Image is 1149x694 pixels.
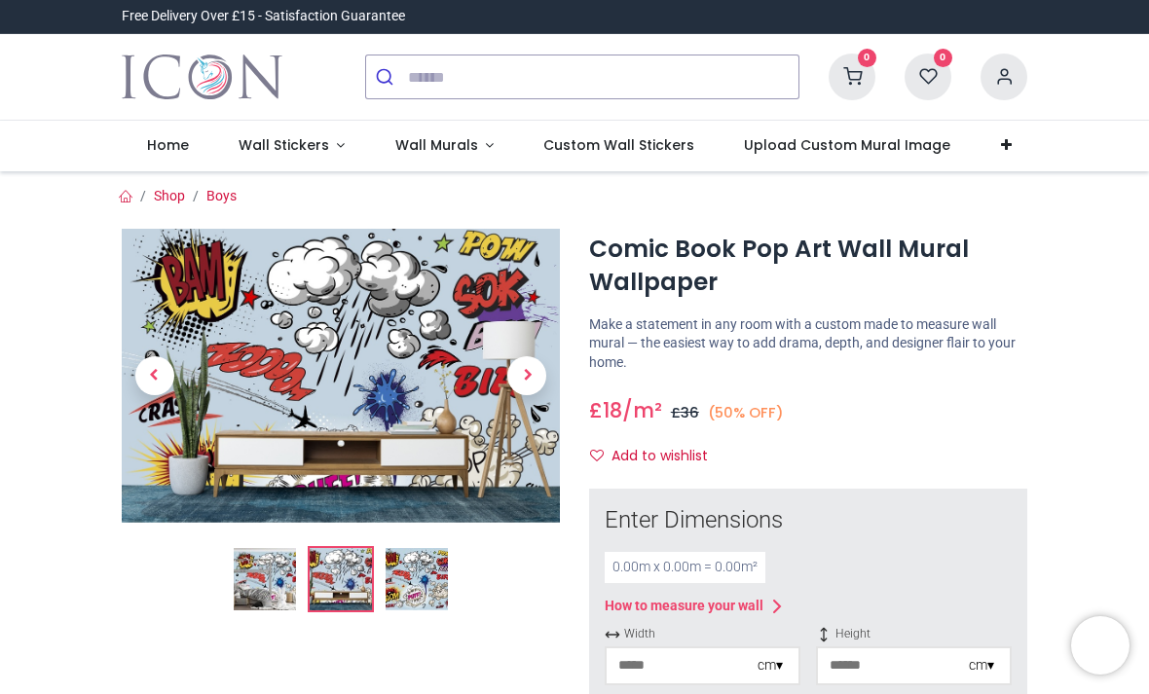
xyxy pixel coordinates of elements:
span: Custom Wall Stickers [543,135,694,155]
span: £ [589,396,622,424]
span: Width [605,626,800,642]
img: WS-42266-03 [386,548,448,610]
span: Next [507,356,546,395]
small: (50% OFF) [708,403,784,423]
a: Previous [122,273,188,478]
sup: 0 [934,49,952,67]
span: Previous [135,356,174,395]
iframe: Brevo live chat [1071,616,1130,675]
a: Wall Stickers [213,121,370,171]
a: Wall Murals [370,121,519,171]
a: 0 [829,68,875,84]
span: /m² [622,396,662,424]
span: 36 [681,403,699,422]
img: WS-42266-02 [310,548,372,610]
div: cm ▾ [969,656,994,676]
a: 0 [905,68,951,84]
i: Add to wishlist [590,449,604,462]
h1: Comic Book Pop Art Wall Mural Wallpaper [589,233,1027,300]
p: Make a statement in any room with a custom made to measure wall mural — the easiest way to add dr... [589,315,1027,373]
span: Home [147,135,189,155]
div: Enter Dimensions [605,504,1012,537]
a: Shop [154,188,185,203]
img: Icon Wall Stickers [122,50,282,104]
div: Free Delivery Over £15 - Satisfaction Guarantee [122,7,405,26]
div: How to measure your wall [605,597,763,616]
div: cm ▾ [758,656,783,676]
iframe: Customer reviews powered by Trustpilot [618,7,1027,26]
sup: 0 [858,49,876,67]
img: Comic Book Pop Art Wall Mural Wallpaper [234,548,296,610]
a: Next [495,273,561,478]
span: Wall Stickers [239,135,329,155]
span: 18 [603,396,622,424]
a: Logo of Icon Wall Stickers [122,50,282,104]
a: Boys [206,188,237,203]
span: Upload Custom Mural Image [744,135,950,155]
span: Height [816,626,1012,642]
span: £ [671,403,699,422]
div: 0.00 m x 0.00 m = 0.00 m² [605,552,765,583]
span: Wall Murals [395,135,478,155]
button: Submit [366,55,408,98]
img: WS-42266-02 [122,229,560,522]
button: Add to wishlistAdd to wishlist [589,440,724,473]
